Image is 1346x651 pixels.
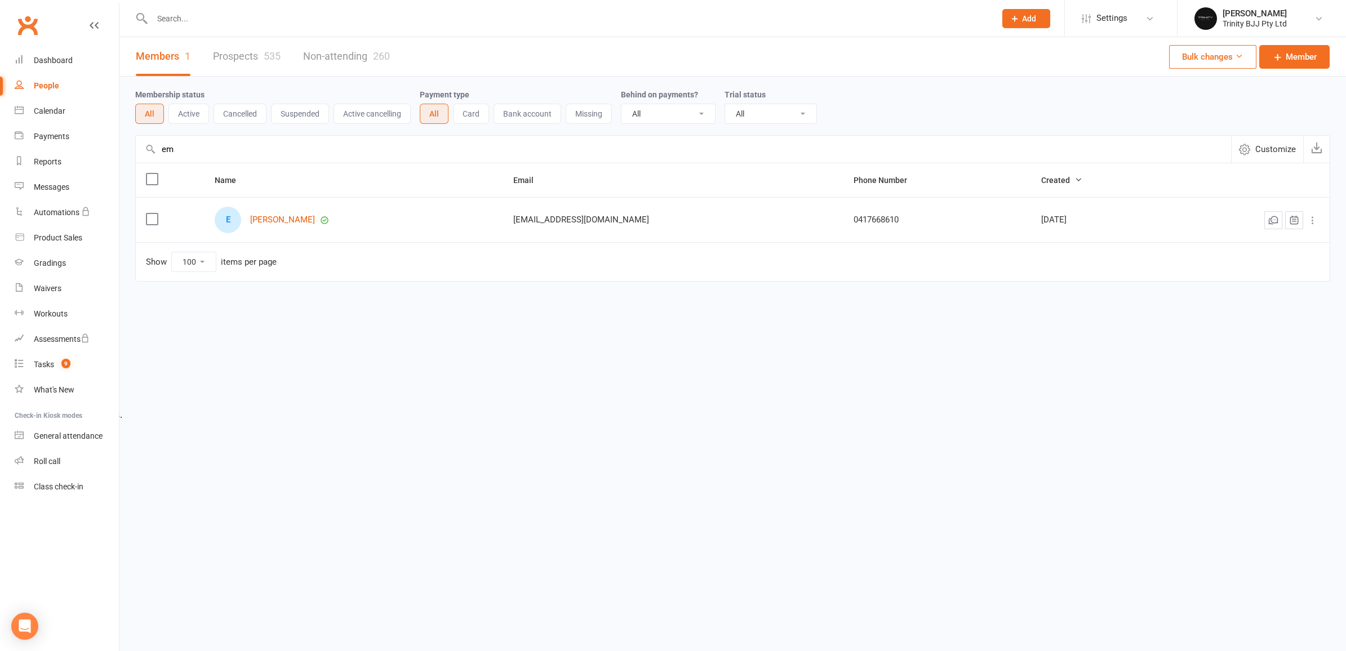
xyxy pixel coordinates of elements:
[494,104,561,124] button: Bank account
[420,90,469,99] label: Payment type
[15,301,119,327] a: Workouts
[146,252,277,272] div: Show
[34,233,82,242] div: Product Sales
[14,11,42,39] a: Clubworx
[34,284,61,293] div: Waivers
[34,431,103,440] div: General attendance
[34,182,69,191] div: Messages
[15,423,119,449] a: General attendance kiosk mode
[15,225,119,251] a: Product Sales
[373,50,390,62] div: 260
[854,176,919,185] span: Phone Number
[135,90,205,99] label: Membership status
[34,157,61,166] div: Reports
[61,359,70,368] span: 9
[34,56,73,65] div: Dashboard
[15,276,119,301] a: Waivers
[215,173,248,187] button: Name
[513,173,546,187] button: Email
[1096,6,1127,31] span: Settings
[34,457,60,466] div: Roll call
[1002,9,1050,28] button: Add
[1169,45,1256,69] button: Bulk changes
[15,474,119,500] a: Class kiosk mode
[15,48,119,73] a: Dashboard
[15,124,119,149] a: Payments
[854,173,919,187] button: Phone Number
[250,215,315,225] a: [PERSON_NAME]
[136,37,190,76] a: Members1
[420,104,448,124] button: All
[15,149,119,175] a: Reports
[221,257,277,267] div: items per page
[1259,45,1330,69] a: Member
[135,104,164,124] button: All
[1223,8,1287,19] div: [PERSON_NAME]
[34,81,59,90] div: People
[34,360,54,369] div: Tasks
[334,104,411,124] button: Active cancelling
[34,335,90,344] div: Assessments
[185,50,190,62] div: 1
[725,90,766,99] label: Trial status
[214,104,266,124] button: Cancelled
[854,215,1021,225] div: 0417668610
[34,258,66,267] div: Gradings
[34,208,79,217] div: Automations
[1194,7,1217,30] img: thumb_image1712106278.png
[15,352,119,377] a: Tasks 9
[15,200,119,225] a: Automations
[34,132,69,141] div: Payments
[1041,215,1155,225] div: [DATE]
[34,106,65,115] div: Calendar
[34,482,83,491] div: Class check-in
[34,309,68,318] div: Workouts
[15,73,119,99] a: People
[149,11,988,26] input: Search...
[264,50,281,62] div: 535
[15,449,119,474] a: Roll call
[1286,50,1317,64] span: Member
[15,175,119,200] a: Messages
[136,136,1231,163] input: Search by contact name
[303,37,390,76] a: Non-attending260
[1223,19,1287,29] div: Trinity BJJ Pty Ltd
[1255,142,1296,156] span: Customize
[271,104,329,124] button: Suspended
[15,377,119,403] a: What's New
[513,209,649,230] span: [EMAIL_ADDRESS][DOMAIN_NAME]
[453,104,489,124] button: Card
[1041,176,1082,185] span: Created
[215,176,248,185] span: Name
[168,104,209,124] button: Active
[15,251,119,276] a: Gradings
[15,327,119,352] a: Assessments
[513,176,546,185] span: Email
[566,104,612,124] button: Missing
[1022,14,1036,23] span: Add
[213,37,281,76] a: Prospects535
[1231,136,1303,163] button: Customize
[15,99,119,124] a: Calendar
[215,207,241,233] div: Emily
[34,385,74,394] div: What's New
[11,613,38,640] div: Open Intercom Messenger
[621,90,698,99] label: Behind on payments?
[1041,173,1082,187] button: Created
